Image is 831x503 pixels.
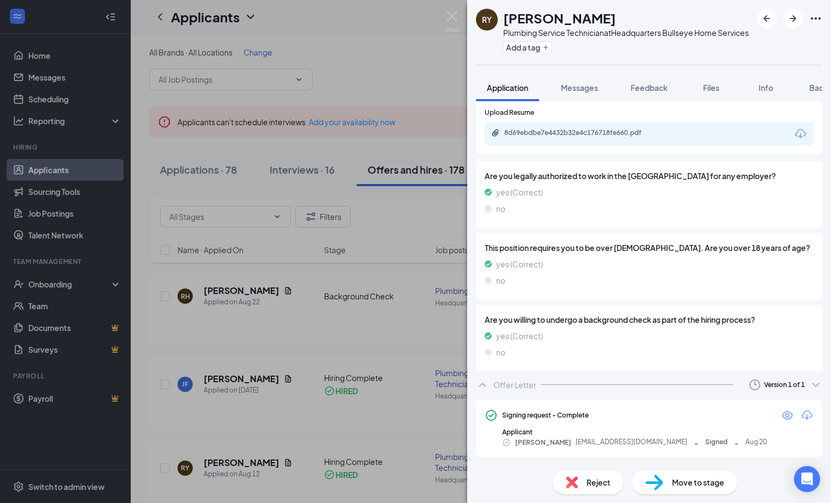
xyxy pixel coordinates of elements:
svg: CheckmarkCircle [502,438,511,447]
svg: ChevronUp [476,378,489,391]
span: no [496,346,505,358]
svg: ChevronDown [809,378,822,391]
span: Upload Resume [485,108,534,118]
span: This position requires you to be over [DEMOGRAPHIC_DATA]. Are you over 18 years of age? [485,242,814,254]
svg: Paperclip [491,128,500,137]
div: 8d69ebdbe7e4432b32e4c176718fe660.pdf [504,128,657,137]
svg: Download [794,127,807,140]
span: [EMAIL_ADDRESS][DOMAIN_NAME] [576,437,687,447]
button: ArrowRight [783,9,803,28]
svg: Ellipses [809,12,822,25]
span: no [496,274,505,286]
h1: [PERSON_NAME] [503,9,616,27]
span: no [496,203,505,214]
span: yes (Correct) [496,186,543,198]
span: Signed [705,437,728,447]
span: - [694,437,698,449]
div: RY [482,14,492,25]
div: Open Intercom Messenger [794,466,820,492]
div: Plumbing Service Technician at Headquarters Bullseye Home Services [503,27,749,38]
div: Applicant [502,427,814,437]
span: Feedback [631,83,668,93]
span: Aug 20 [746,437,767,447]
svg: ArrowLeftNew [760,12,773,25]
span: Move to stage [672,476,724,488]
span: Application [487,83,528,93]
span: Reject [586,476,610,488]
div: Version 1 of 1 [764,380,805,389]
div: Signing request - Complete [502,410,589,420]
span: Files [703,83,719,93]
svg: CheckmarkCircle [485,409,498,422]
svg: ArrowRight [786,12,799,25]
svg: Plus [542,44,549,51]
a: Paperclip8d69ebdbe7e4432b32e4c176718fe660.pdf [491,128,668,139]
button: PlusAdd a tag [503,41,552,53]
span: yes (Correct) [496,330,543,342]
svg: Eye [781,409,794,422]
span: - [735,437,738,449]
svg: Download [801,409,814,422]
div: Offer Letter [493,379,536,390]
span: Are you legally authorized to work in the [GEOGRAPHIC_DATA] for any employer? [485,170,814,182]
button: ArrowLeftNew [757,9,777,28]
svg: Clock [748,378,761,391]
span: Info [759,83,773,93]
span: Are you willing to undergo a background check as part of the hiring process? [485,314,814,326]
span: [PERSON_NAME] [515,437,571,448]
span: Messages [561,83,598,93]
span: yes (Correct) [496,258,543,270]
